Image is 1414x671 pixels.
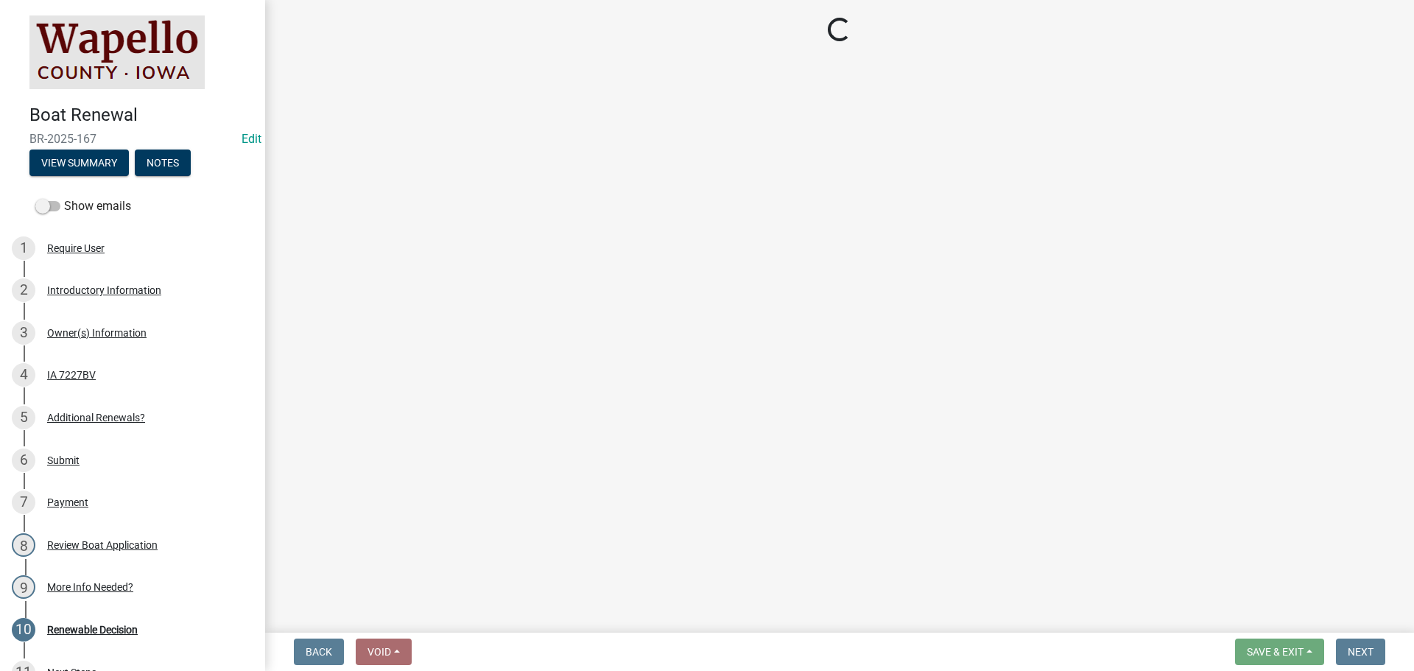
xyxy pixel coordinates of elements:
div: 3 [12,321,35,345]
div: 5 [12,406,35,429]
span: BR-2025-167 [29,132,236,146]
span: Void [367,646,391,658]
wm-modal-confirm: Edit Application Number [242,132,261,146]
div: Introductory Information [47,285,161,295]
label: Show emails [35,197,131,215]
span: Back [306,646,332,658]
div: Renewable Decision [47,625,138,635]
div: 6 [12,449,35,472]
button: Back [294,639,344,665]
div: 7 [12,491,35,514]
div: Submit [47,455,80,466]
div: 10 [12,618,35,642]
div: 2 [12,278,35,302]
div: 4 [12,363,35,387]
button: Void [356,639,412,665]
div: 8 [12,533,35,557]
div: 9 [12,575,35,599]
div: Require User [47,243,105,253]
div: 1 [12,236,35,260]
img: Wapello County, Iowa [29,15,205,89]
div: IA 7227BV [47,370,96,380]
span: Next [1348,646,1373,658]
button: Next [1336,639,1385,665]
span: Save & Exit [1247,646,1304,658]
button: View Summary [29,150,129,176]
button: Notes [135,150,191,176]
div: Additional Renewals? [47,412,145,423]
wm-modal-confirm: Notes [135,158,191,169]
a: Edit [242,132,261,146]
h4: Boat Renewal [29,105,253,126]
div: Owner(s) Information [47,328,147,338]
button: Save & Exit [1235,639,1324,665]
wm-modal-confirm: Summary [29,158,129,169]
div: Review Boat Application [47,540,158,550]
div: More Info Needed? [47,582,133,592]
div: Payment [47,497,88,507]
